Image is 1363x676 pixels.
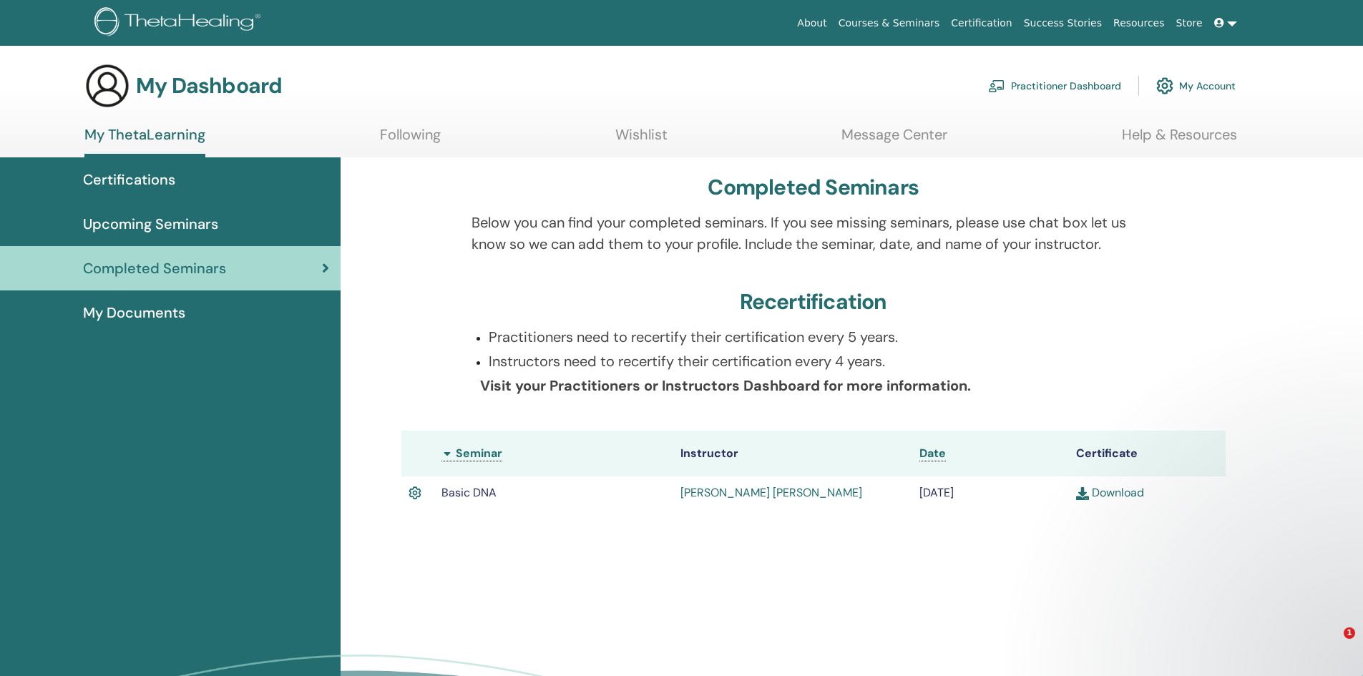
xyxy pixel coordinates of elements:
h3: Completed Seminars [708,175,919,200]
a: Certification [945,10,1017,36]
a: Store [1171,10,1208,36]
img: cog.svg [1156,74,1173,98]
span: 1 [1344,627,1355,639]
span: My Documents [83,302,185,323]
a: Date [919,446,946,461]
img: logo.png [94,7,265,39]
p: Practitioners need to recertify their certification every 5 years. [489,326,1155,348]
p: Below you can find your completed seminars. If you see missing seminars, please use chat box let ... [472,212,1155,255]
a: My Account [1156,70,1236,102]
a: Help & Resources [1122,126,1237,154]
a: My ThetaLearning [84,126,205,157]
a: Practitioner Dashboard [988,70,1121,102]
b: Visit your Practitioners or Instructors Dashboard for more information. [480,376,971,395]
a: Following [380,126,441,154]
img: download.svg [1076,487,1089,500]
td: [DATE] [912,476,1069,509]
a: About [791,10,832,36]
img: Active Certificate [409,484,421,502]
span: Date [919,446,946,461]
a: Wishlist [615,126,668,154]
a: Success Stories [1018,10,1108,36]
p: Instructors need to recertify their certification every 4 years. [489,351,1155,372]
span: Certifications [83,169,175,190]
h3: Recertification [740,289,887,315]
span: Completed Seminars [83,258,226,279]
a: Resources [1108,10,1171,36]
th: Certificate [1069,431,1226,476]
a: Download [1076,485,1144,500]
a: [PERSON_NAME] [PERSON_NAME] [680,485,862,500]
h3: My Dashboard [136,73,282,99]
img: generic-user-icon.jpg [84,63,130,109]
th: Instructor [673,431,912,476]
span: Basic DNA [441,485,497,500]
iframe: Intercom live chat [1314,627,1349,662]
a: Courses & Seminars [833,10,946,36]
span: Upcoming Seminars [83,213,218,235]
a: Message Center [841,126,947,154]
img: chalkboard-teacher.svg [988,79,1005,92]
